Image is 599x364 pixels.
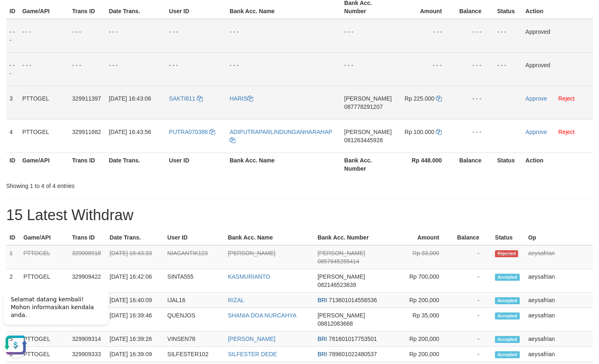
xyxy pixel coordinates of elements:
[452,230,492,245] th: Balance
[226,153,341,176] th: Bank Acc. Name
[341,153,395,176] th: Bank Acc. Number
[495,312,520,319] span: Accepted
[228,250,275,256] a: [PERSON_NAME]
[341,52,395,86] td: - - -
[525,308,593,331] td: aeysafrian
[317,273,365,280] span: [PERSON_NAME]
[495,351,520,358] span: Accepted
[230,129,332,143] a: ADIPUTRAPARLINDUNGANHARAHAP
[495,336,520,343] span: Accepted
[395,52,454,86] td: - - -
[20,230,69,245] th: Game/API
[329,297,377,303] span: Copy 713601014556536 to clipboard
[109,95,151,102] span: [DATE] 16:43:06
[494,19,522,53] td: - - -
[344,103,383,110] span: Copy 087778291207 to clipboard
[495,250,518,257] span: Rejected
[69,52,106,86] td: - - -
[329,336,377,342] span: Copy 781601017753501 to clipboard
[525,331,593,347] td: aeysafrian
[454,86,494,119] td: - - -
[317,282,356,288] span: Copy 082146523639 to clipboard
[495,297,520,304] span: Accepted
[19,86,69,119] td: PTTOGEL
[452,245,492,269] td: -
[454,52,494,86] td: - - -
[228,273,270,280] a: KASMURIANTO
[226,52,341,86] td: - - -
[494,153,522,176] th: Status
[525,245,593,269] td: aeysafrian
[19,52,69,86] td: - - -
[164,245,225,269] td: NIACANTIK123
[20,245,69,269] td: PTTOGEL
[492,230,525,245] th: Status
[6,178,244,190] div: Showing 1 to 4 of 4 entries
[169,95,203,102] a: SAKTI811
[454,153,494,176] th: Balance
[317,258,359,265] span: Copy 0857645255414 to clipboard
[317,351,327,357] span: BRI
[526,129,547,135] a: Approve
[317,297,327,303] span: BRI
[6,52,19,86] td: - - -
[228,312,296,319] a: SHANIA DOA NURCAHYA
[106,19,166,53] td: - - -
[226,19,341,53] td: - - -
[19,153,69,176] th: Game/API
[169,95,195,102] span: SAKTI811
[164,293,225,308] td: IJAL16
[169,129,215,135] a: PUTRA070386
[393,331,452,347] td: Rp 200,000
[522,153,593,176] th: Action
[228,297,244,303] a: RIZAL
[526,95,547,102] a: Approve
[169,129,208,135] span: PUTRA070386
[107,230,164,245] th: Date Trans.
[393,293,452,308] td: Rp 200,000
[525,347,593,362] td: aeysafrian
[454,119,494,153] td: - - -
[522,52,593,86] td: Approved
[164,308,225,331] td: QUENJOS
[69,230,106,245] th: Trans ID
[314,230,393,245] th: Bank Acc. Number
[341,19,395,53] td: - - -
[525,293,593,308] td: aeysafrian
[558,129,575,135] a: Reject
[494,52,522,86] td: - - -
[6,19,19,53] td: - - -
[106,153,166,176] th: Date Trans.
[107,347,164,362] td: [DATE] 16:39:09
[20,269,69,293] td: PTTOGEL
[72,129,101,135] span: 329911682
[107,269,164,293] td: [DATE] 16:42:06
[69,269,106,293] td: 329909422
[6,153,19,176] th: ID
[452,347,492,362] td: -
[317,250,365,256] span: [PERSON_NAME]
[344,137,383,143] span: Copy 081263445928 to clipboard
[525,230,593,245] th: Op
[107,308,164,331] td: [DATE] 16:39:46
[395,19,454,53] td: - - -
[6,230,20,245] th: ID
[452,269,492,293] td: -
[436,95,442,102] a: Copy 225000 to clipboard
[164,331,225,347] td: VINSEN78
[452,308,492,331] td: -
[107,245,164,269] td: [DATE] 16:43:33
[558,95,575,102] a: Reject
[69,153,106,176] th: Trans ID
[109,129,151,135] span: [DATE] 16:43:56
[228,336,275,342] a: [PERSON_NAME]
[393,347,452,362] td: Rp 200,000
[454,19,494,53] td: - - -
[6,245,20,269] td: 1
[452,331,492,347] td: -
[317,336,327,342] span: BRI
[164,347,225,362] td: SILFESTER102
[106,52,166,86] td: - - -
[164,269,225,293] td: SINTA555
[19,19,69,53] td: - - -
